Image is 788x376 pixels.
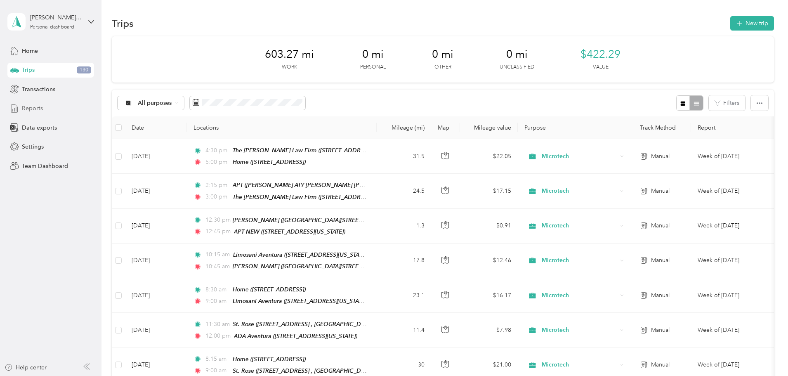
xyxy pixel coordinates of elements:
p: Value [593,64,609,71]
span: 603.27 mi [265,48,314,61]
span: Manual [651,326,670,335]
p: Unclassified [500,64,534,71]
td: 1.3 [377,209,431,244]
span: Settings [22,142,44,151]
span: 3:00 pm [205,192,229,201]
td: [DATE] [125,244,187,278]
td: $0.91 [460,209,518,244]
p: Work [282,64,297,71]
td: $7.98 [460,313,518,348]
span: Manual [651,152,670,161]
td: Week of September 22 2025 [691,174,766,208]
span: St. Rose ([STREET_ADDRESS] , [GEOGRAPHIC_DATA], [GEOGRAPHIC_DATA]) [233,367,435,374]
td: $16.17 [460,278,518,313]
span: Microtech [542,360,617,369]
span: 12:45 pm [205,227,231,236]
span: Home ([STREET_ADDRESS]) [233,158,306,165]
th: Date [125,116,187,139]
span: Microtech [542,152,617,161]
td: [DATE] [125,278,187,313]
span: Home ([STREET_ADDRESS]) [233,356,306,362]
span: Microtech [542,256,617,265]
button: Help center [5,363,47,372]
span: Trips [22,66,35,74]
span: Manual [651,221,670,230]
th: Mileage value [460,116,518,139]
span: Limosani Aventura ([STREET_ADDRESS][US_STATE]) [233,251,368,258]
td: Week of September 22 2025 [691,139,766,174]
span: 0 mi [506,48,528,61]
span: Microtech [542,187,617,196]
td: Week of September 22 2025 [691,278,766,313]
span: 9:00 am [205,297,229,306]
span: [PERSON_NAME] ([GEOGRAPHIC_DATA][STREET_ADDRESS] , [GEOGRAPHIC_DATA], [GEOGRAPHIC_DATA]) [233,217,518,224]
span: [PERSON_NAME] ([GEOGRAPHIC_DATA][STREET_ADDRESS] , [GEOGRAPHIC_DATA], [GEOGRAPHIC_DATA]) [233,263,518,270]
span: 11:30 am [205,320,229,329]
span: $422.29 [580,48,620,61]
div: Personal dashboard [30,25,74,30]
span: Manual [651,291,670,300]
td: [DATE] [125,139,187,174]
td: 11.4 [377,313,431,348]
p: Personal [360,64,386,71]
td: 31.5 [377,139,431,174]
button: Filters [709,95,745,111]
span: 9:00 am [205,366,229,375]
td: [DATE] [125,174,187,208]
th: Purpose [518,116,633,139]
span: Transactions [22,85,55,94]
span: Reports [22,104,43,113]
span: APT ([PERSON_NAME] ATY [PERSON_NAME] [PERSON_NAME], P.A., [STREET_ADDRESS] , [GEOGRAPHIC_DATA], [... [233,182,595,189]
span: 0 mi [362,48,384,61]
span: Microtech [542,291,617,300]
th: Map [431,116,460,139]
th: Mileage (mi) [377,116,431,139]
span: 4:30 pm [205,146,229,155]
td: $22.05 [460,139,518,174]
p: Other [434,64,451,71]
span: Microtech [542,221,617,230]
td: 17.8 [377,244,431,278]
td: $17.15 [460,174,518,208]
span: 2:15 pm [205,181,229,190]
td: 23.1 [377,278,431,313]
span: The [PERSON_NAME] Law Firm ([STREET_ADDRESS] , [GEOGRAPHIC_DATA], [GEOGRAPHIC_DATA]) [233,194,498,201]
td: Week of September 22 2025 [691,313,766,348]
span: Manual [651,360,670,369]
span: Team Dashboard [22,162,68,170]
span: The [PERSON_NAME] Law Firm ([STREET_ADDRESS] , [GEOGRAPHIC_DATA], [GEOGRAPHIC_DATA]) [233,147,498,154]
span: Limosani Aventura ([STREET_ADDRESS][US_STATE]) [233,298,368,305]
span: 0 mi [432,48,453,61]
span: 8:15 am [205,355,229,364]
iframe: Everlance-gr Chat Button Frame [742,330,788,376]
span: Manual [651,187,670,196]
span: 10:45 am [205,262,229,271]
div: [PERSON_NAME][EMAIL_ADDRESS][DOMAIN_NAME] [30,13,82,22]
td: [DATE] [125,209,187,244]
td: Week of September 22 2025 [691,209,766,244]
span: Manual [651,256,670,265]
span: St. Rose ([STREET_ADDRESS] , [GEOGRAPHIC_DATA], [GEOGRAPHIC_DATA]) [233,321,435,328]
td: [DATE] [125,313,187,348]
span: Home ([STREET_ADDRESS]) [233,286,306,293]
button: New trip [730,16,774,31]
td: 24.5 [377,174,431,208]
span: APT NEW ([STREET_ADDRESS][US_STATE]) [234,228,345,235]
span: 5:00 pm [205,158,229,167]
th: Track Method [633,116,691,139]
th: Report [691,116,766,139]
span: Microtech [542,326,617,335]
span: 12:30 pm [205,215,229,225]
span: Home [22,47,38,55]
span: Data exports [22,123,57,132]
span: ADA Aventura ([STREET_ADDRESS][US_STATE]) [234,333,357,339]
span: 130 [77,66,91,74]
h1: Trips [112,19,134,28]
span: 10:15 am [205,250,229,259]
th: Locations [187,116,377,139]
span: 12:00 pm [205,331,231,341]
td: Week of September 22 2025 [691,244,766,278]
span: All purposes [138,100,172,106]
span: 8:30 am [205,285,229,294]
